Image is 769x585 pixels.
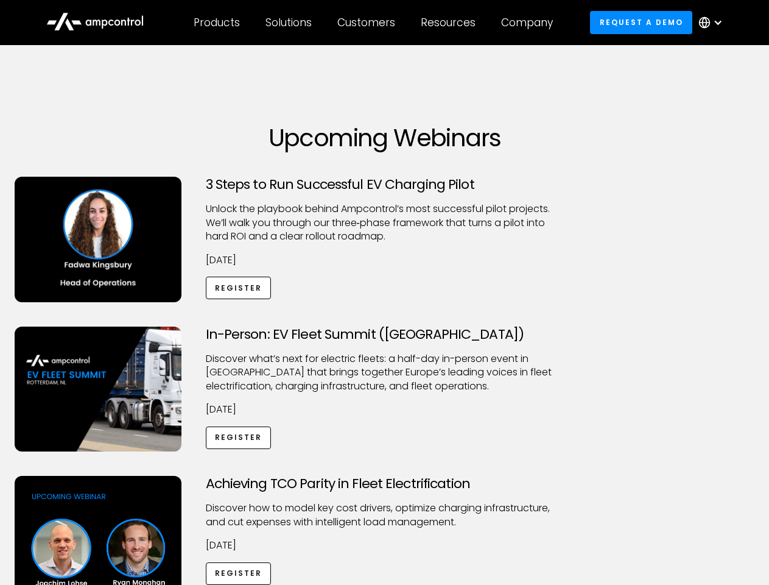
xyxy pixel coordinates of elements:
a: Register [206,427,272,449]
a: Register [206,277,272,299]
h3: Achieving TCO Parity in Fleet Electrification [206,476,564,492]
p: [DATE] [206,253,564,267]
h1: Upcoming Webinars [15,123,755,152]
p: ​Discover what’s next for electric fleets: a half-day in-person event in [GEOGRAPHIC_DATA] that b... [206,352,564,393]
p: Discover how to model key cost drivers, optimize charging infrastructure, and cut expenses with i... [206,502,564,529]
div: Resources [421,16,476,29]
div: Solutions [265,16,312,29]
h3: In-Person: EV Fleet Summit ([GEOGRAPHIC_DATA]) [206,327,564,342]
p: [DATE] [206,539,564,552]
div: Customers [337,16,395,29]
a: Request a demo [590,11,692,34]
p: [DATE] [206,403,564,416]
h3: 3 Steps to Run Successful EV Charging Pilot [206,177,564,193]
div: Company [501,16,553,29]
a: Register [206,562,272,585]
p: Unlock the playbook behind Ampcontrol’s most successful pilot projects. We’ll walk you through ou... [206,202,564,243]
div: Products [194,16,240,29]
